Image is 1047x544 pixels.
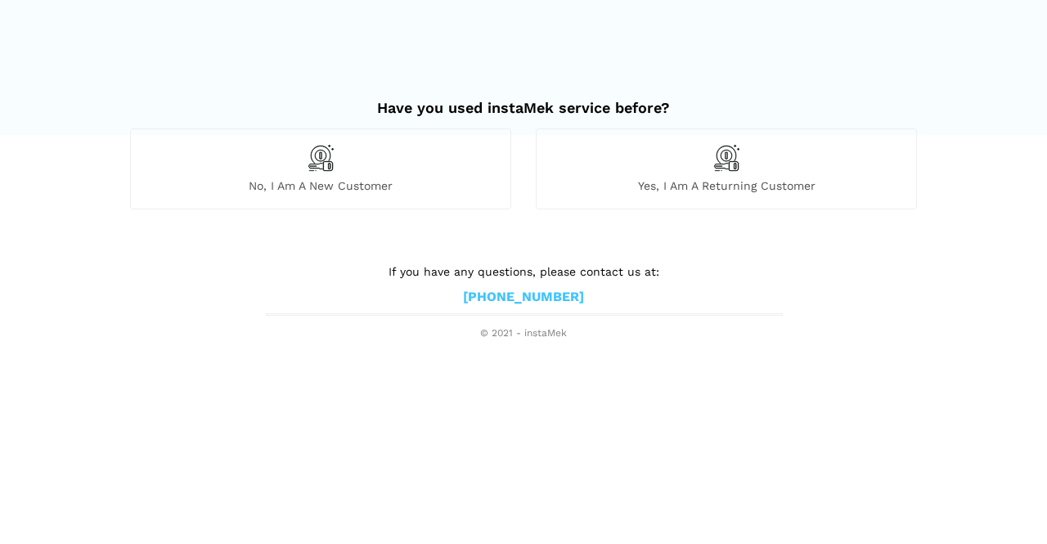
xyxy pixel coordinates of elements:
span: Yes, I am a returning customer [537,178,916,193]
span: © 2021 - instaMek [266,327,781,340]
p: If you have any questions, please contact us at: [266,263,781,281]
h2: Have you used instaMek service before? [130,83,917,117]
a: [PHONE_NUMBER] [463,289,584,306]
span: No, I am a new customer [131,178,510,193]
